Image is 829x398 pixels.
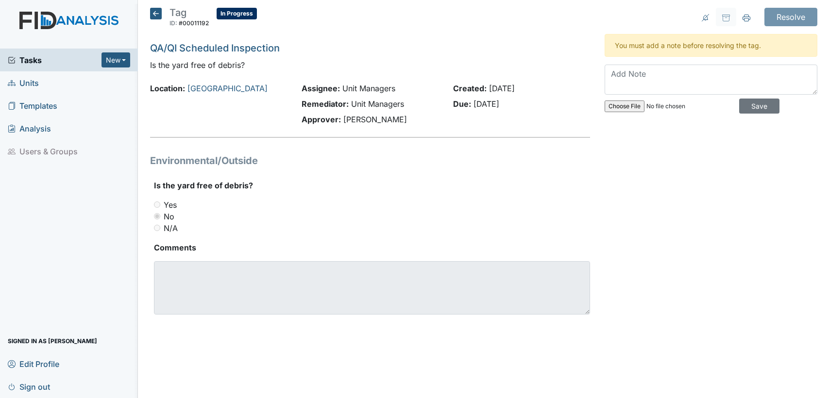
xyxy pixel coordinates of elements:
[169,7,186,18] span: Tag
[302,99,349,109] strong: Remediator:
[474,99,499,109] span: [DATE]
[154,201,160,208] input: Yes
[453,83,487,93] strong: Created:
[169,19,177,27] span: ID:
[343,115,407,124] span: [PERSON_NAME]
[8,379,50,394] span: Sign out
[8,54,102,66] a: Tasks
[764,8,817,26] input: Resolve
[739,99,779,114] input: Save
[102,52,131,67] button: New
[453,99,471,109] strong: Due:
[8,333,97,348] span: Signed in as [PERSON_NAME]
[217,8,257,19] span: In Progress
[150,153,590,168] h1: Environmental/Outside
[150,59,590,71] p: Is the yard free of debris?
[164,199,177,211] label: Yes
[150,83,185,93] strong: Location:
[154,225,160,231] input: N/A
[302,115,341,124] strong: Approver:
[179,19,209,27] span: #00011192
[187,83,268,93] a: [GEOGRAPHIC_DATA]
[8,75,39,90] span: Units
[164,211,174,222] label: No
[164,222,178,234] label: N/A
[154,242,590,253] strong: Comments
[8,356,59,371] span: Edit Profile
[154,213,160,219] input: No
[154,180,253,191] label: Is the yard free of debris?
[8,98,57,113] span: Templates
[302,83,340,93] strong: Assignee:
[605,34,817,57] div: You must add a note before resolving the tag.
[8,121,51,136] span: Analysis
[351,99,404,109] span: Unit Managers
[489,83,515,93] span: [DATE]
[342,83,395,93] span: Unit Managers
[150,42,280,54] a: QA/QI Scheduled Inspection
